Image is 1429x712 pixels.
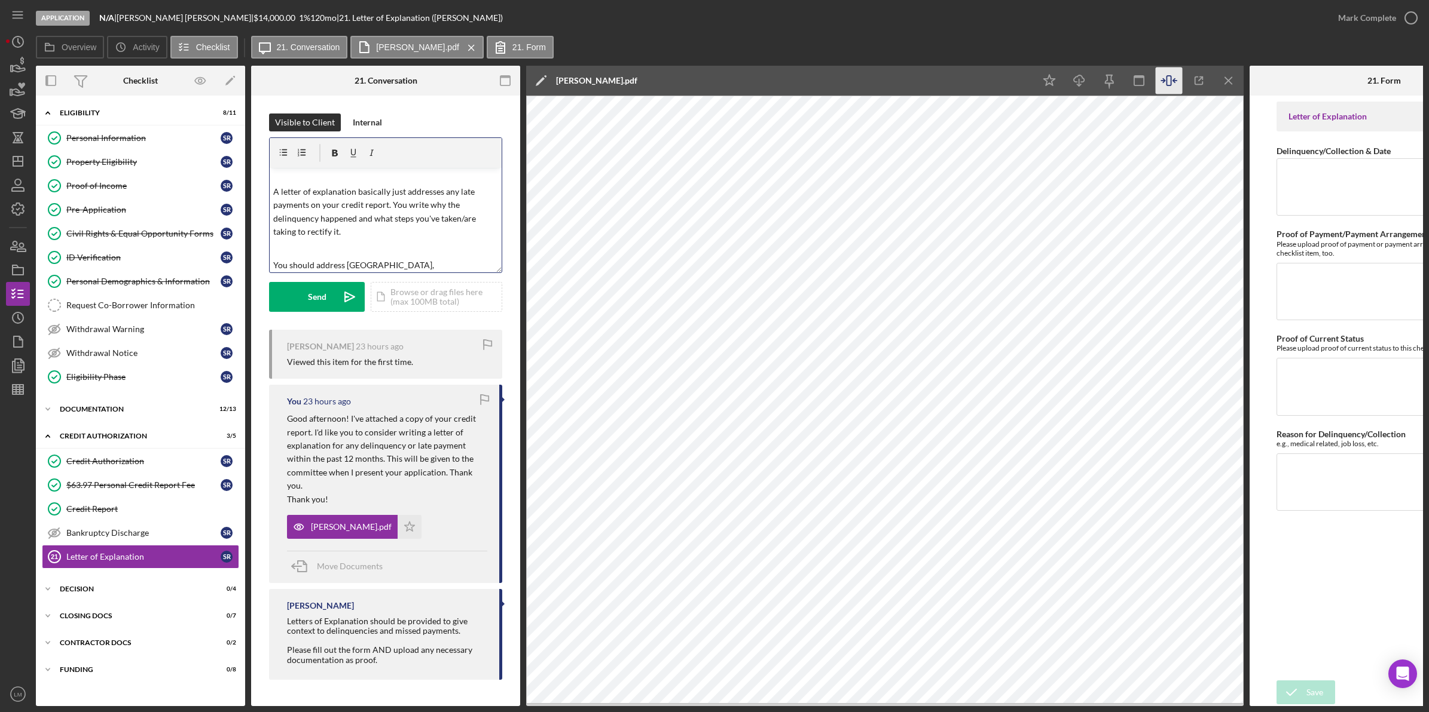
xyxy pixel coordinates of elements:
div: S R [221,228,233,240]
div: 0 / 7 [215,612,236,619]
a: Withdrawal WarningSR [42,317,239,341]
div: 1 % [299,13,310,23]
div: | 21. Letter of Explanation ([PERSON_NAME]) [337,13,503,23]
div: S R [221,251,233,263]
div: 8 / 11 [215,109,236,116]
a: Bankruptcy DischargeSR [42,521,239,545]
div: Personal Demographics & Information [66,277,221,286]
div: Eligibility Phase [66,372,221,382]
button: Overview [36,36,104,59]
button: 21. Form [487,36,554,59]
button: [PERSON_NAME].pdf [350,36,484,59]
div: CLOSING DOCS [60,612,206,619]
b: N/A [99,13,114,23]
a: Credit Report [42,497,239,521]
a: Request Co-Borrower Information [42,293,239,317]
button: Visible to Client [269,113,341,131]
button: Move Documents [287,551,395,581]
label: 21. Form [512,42,546,52]
div: CREDIT AUTHORIZATION [60,432,206,440]
p: Good afternoon! I've attached a copy of your credit report. I'd like you to consider writing a le... [287,412,487,492]
div: 0 / 8 [215,666,236,673]
div: You [287,397,301,406]
div: Withdrawal Notice [66,348,221,358]
div: Documentation [60,406,206,413]
div: S R [221,275,233,287]
a: Withdrawal NoticeSR [42,341,239,365]
div: S R [221,180,233,192]
div: Visible to Client [275,113,335,131]
button: 21. Conversation [251,36,348,59]
text: LM [14,691,22,698]
label: Proof of Current Status [1277,333,1364,343]
div: Contractor Docs [60,639,206,646]
div: Personal Information [66,133,221,143]
div: 120 mo [310,13,337,23]
p: You should address [GEOGRAPHIC_DATA], [273,259,499,272]
button: Internal [347,113,388,131]
div: S R [221,371,233,383]
div: $63.97 Personal Credit Report Fee [66,480,221,490]
div: Request Co-Borrower Information [66,300,239,310]
button: Activity [107,36,167,59]
div: Proof of Income [66,181,221,191]
div: Please fill out the form AND upload any necessary documentation as proof. [287,645,487,664]
button: Checklist [170,36,238,59]
a: ID VerificationSR [42,245,239,269]
div: [PERSON_NAME].pdf [556,76,637,85]
span: Move Documents [317,561,383,571]
label: Activity [133,42,159,52]
div: S R [221,323,233,335]
div: Internal [353,113,382,131]
div: Letters of Explanation should be provided to give context to delinquencies and missed payments. [287,616,487,636]
div: [PERSON_NAME] [PERSON_NAME] | [117,13,254,23]
div: S R [221,479,233,491]
div: ID Verification [66,253,221,262]
p: Thank you! [287,493,487,506]
div: 12 / 13 [215,406,236,413]
div: Send [308,282,326,312]
div: S R [221,204,233,216]
div: Property Eligibility [66,157,221,167]
a: Credit AuthorizationSR [42,449,239,473]
div: 3 / 5 [215,432,236,440]
button: [PERSON_NAME].pdf [287,515,422,539]
button: LM [6,682,30,706]
button: Send [269,282,365,312]
tspan: 21 [51,553,58,560]
div: S R [221,527,233,539]
div: Decision [60,585,206,593]
div: S R [221,156,233,168]
a: Property EligibilitySR [42,150,239,174]
div: [PERSON_NAME] [287,342,354,351]
div: Viewed this item for the first time. [287,357,413,367]
a: Pre-ApplicationSR [42,198,239,222]
label: 21. Conversation [277,42,340,52]
div: Bankruptcy Discharge [66,528,221,538]
div: Credit Report [66,504,239,514]
div: 21. Conversation [355,76,417,85]
div: S R [221,132,233,144]
label: [PERSON_NAME].pdf [376,42,459,52]
div: [PERSON_NAME].pdf [311,522,392,532]
div: S R [221,551,233,563]
div: 21. Form [1367,76,1401,85]
a: Personal Demographics & InformationSR [42,269,239,293]
div: Mark Complete [1338,6,1396,30]
div: [PERSON_NAME] [287,601,354,610]
a: Personal InformationSR [42,126,239,150]
button: Save [1277,680,1335,704]
a: 21Letter of ExplanationSR [42,545,239,569]
div: Funding [60,666,206,673]
label: Checklist [196,42,230,52]
div: Checklist [123,76,158,85]
div: 0 / 4 [215,585,236,593]
div: Letter of Explanation [66,552,221,561]
button: Mark Complete [1326,6,1423,30]
a: $63.97 Personal Credit Report FeeSR [42,473,239,497]
p: A letter of explanation basically just addresses any late payments on your credit report. You wri... [273,185,499,239]
label: Delinquency/Collection & Date [1277,146,1391,156]
div: Withdrawal Warning [66,324,221,334]
div: 0 / 2 [215,639,236,646]
time: 2025-08-25 17:01 [303,397,351,406]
